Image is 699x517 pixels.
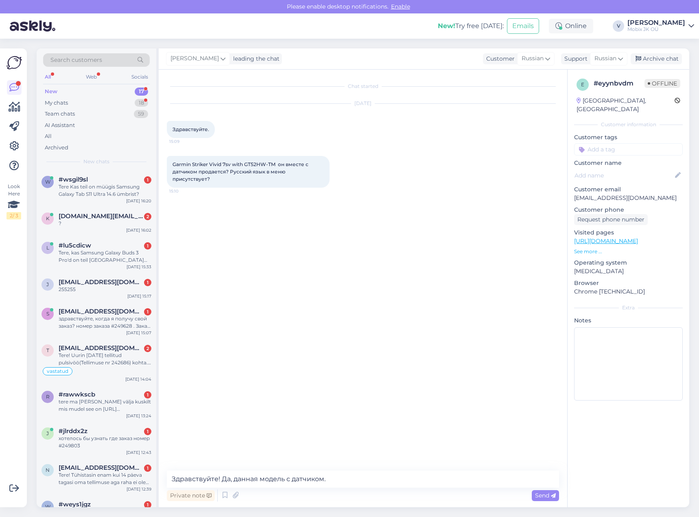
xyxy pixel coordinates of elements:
span: timo.truu@mail.ee [59,344,143,352]
div: Try free [DATE]: [438,21,504,31]
p: Chrome [TECHNICAL_ID] [574,287,683,296]
span: #weys1jgz [59,501,91,508]
div: Customer [483,55,515,63]
div: Online [549,19,593,33]
p: [EMAIL_ADDRESS][DOMAIN_NAME] [574,194,683,202]
div: ? [59,220,151,227]
div: хотелось бы узнать где заказ номер #249803 [59,435,151,449]
div: 18 [135,99,148,107]
span: nilsmikk@gmail.com [59,464,143,471]
div: Archived [45,144,68,152]
div: 1 [144,242,151,250]
img: Askly Logo [7,55,22,70]
div: Chat started [167,83,559,90]
span: l [46,245,49,251]
div: Web [84,72,98,82]
div: 59 [134,110,148,118]
span: n [46,467,50,473]
span: 15:09 [169,138,200,145]
span: k [46,215,50,221]
div: [PERSON_NAME] [627,20,685,26]
div: Request phone number [574,214,648,225]
div: Archive chat [631,53,682,64]
div: [DATE] 15:17 [127,293,151,299]
span: svetlana_shupenko@mail.ru [59,308,143,315]
button: Emails [507,18,539,34]
div: Customer information [574,121,683,128]
p: Customer phone [574,206,683,214]
div: My chats [45,99,68,107]
div: Tere! Uurin [DATE] tellitud pulsivöö(Tellimuse nr 242686) kohta. Kas on täpsemat infot kuna pulsi... [59,352,151,366]
div: 17 [135,88,148,96]
div: Support [561,55,588,63]
div: AI Assistant [45,121,75,129]
span: j [46,281,49,287]
div: Tere, kas Samsung Galaxy Buds 3 Pro'd on teil [GEOGRAPHIC_DATA] Aleksandri 4-2 olemas? [59,249,151,264]
div: 1 [144,279,151,286]
div: Mobix JK OÜ [627,26,685,33]
b: New! [438,22,455,30]
div: Extra [574,304,683,311]
p: Customer tags [574,133,683,142]
div: [DATE] 12:43 [126,449,151,456]
span: #wsgil9sl [59,176,88,183]
span: #jlrddx2z [59,427,87,435]
div: 255255 [59,286,151,293]
span: New chats [83,158,109,165]
div: 1 [144,501,151,508]
div: 2 / 3 [7,212,21,219]
span: Offline [644,79,680,88]
span: Send [535,492,556,499]
p: Operating system [574,258,683,267]
div: [DATE] [167,100,559,107]
input: Add a tag [574,143,683,156]
div: tere ma [PERSON_NAME] välja kuskilt mis mudel see on [URL][DOMAIN_NAME] [59,398,151,413]
div: Socials [130,72,150,82]
div: Tere! Tühistasin enam kui 14 päeva tagasi oma tellimuse aga raha ei ole veel tagasi kantud. Telli... [59,471,151,486]
div: New [45,88,57,96]
input: Add name [574,171,673,180]
span: w [45,504,50,510]
span: jyrituvik@hotmail.com [59,278,143,286]
p: Customer name [574,159,683,167]
span: Enable [389,3,413,10]
div: Private note [167,490,215,501]
span: #lu5cdicw [59,242,91,249]
span: s [46,311,49,317]
span: Russian [522,54,544,63]
textarea: Здравствуйте! Да, данная модель с датчиком. [167,471,559,488]
span: Здравствуйте. [173,126,209,132]
span: Search customers [50,56,102,64]
div: 2 [144,213,151,220]
span: [PERSON_NAME] [170,54,219,63]
div: здравствуйте, когда я получу свой заказ? номер заказа #249628 . Заказ был оформлен [DATE] [59,315,151,330]
p: Browser [574,279,683,287]
div: [DATE] 14:04 [125,376,151,382]
div: Team chats [45,110,75,118]
div: Look Here [7,183,21,219]
div: # eyynbvdm [594,79,644,88]
div: leading the chat [230,55,280,63]
div: [DATE] 15:33 [127,264,151,270]
a: [PERSON_NAME]Mobix JK OÜ [627,20,694,33]
div: 1 [144,391,151,399]
div: [GEOGRAPHIC_DATA], [GEOGRAPHIC_DATA] [577,96,675,114]
div: 1 [144,176,151,184]
div: 1 [144,308,151,315]
div: [DATE] 16:02 [126,227,151,233]
p: [MEDICAL_DATA] [574,267,683,276]
div: [DATE] 13:24 [126,413,151,419]
span: vastatud [47,369,68,374]
span: Russian [594,54,616,63]
div: 1 [144,428,151,435]
span: e [581,81,584,88]
div: [DATE] 16:20 [126,198,151,204]
span: t [46,347,49,353]
p: Notes [574,316,683,325]
a: [URL][DOMAIN_NAME] [574,237,638,245]
div: V [613,20,624,32]
p: Visited pages [574,228,683,237]
div: [DATE] 12:39 [127,486,151,492]
span: r [46,394,50,400]
span: j [46,430,49,436]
